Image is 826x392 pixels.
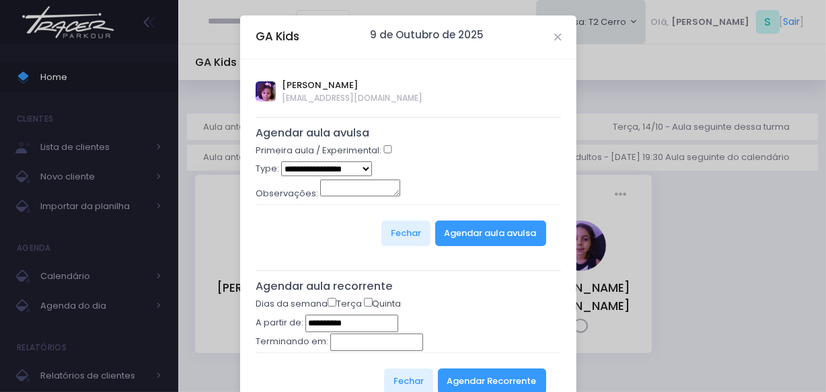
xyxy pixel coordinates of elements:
[256,187,318,200] label: Observações:
[256,280,562,293] h5: Agendar aula recorrente
[256,162,279,175] label: Type:
[364,298,373,307] input: Quinta
[554,34,561,40] button: Close
[283,79,423,92] span: [PERSON_NAME]
[256,28,299,45] h5: GA Kids
[256,144,381,157] label: Primeira aula / Experimental:
[256,316,303,329] label: A partir de:
[256,126,562,140] h5: Agendar aula avulsa
[283,92,423,104] span: [EMAIL_ADDRESS][DOMAIN_NAME]
[256,335,328,348] label: Terminando em:
[328,298,336,307] input: Terça
[328,297,362,311] label: Terça
[364,297,402,311] label: Quinta
[370,29,484,41] h6: 9 de Outubro de 2025
[381,221,430,246] button: Fechar
[435,221,546,246] button: Agendar aula avulsa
